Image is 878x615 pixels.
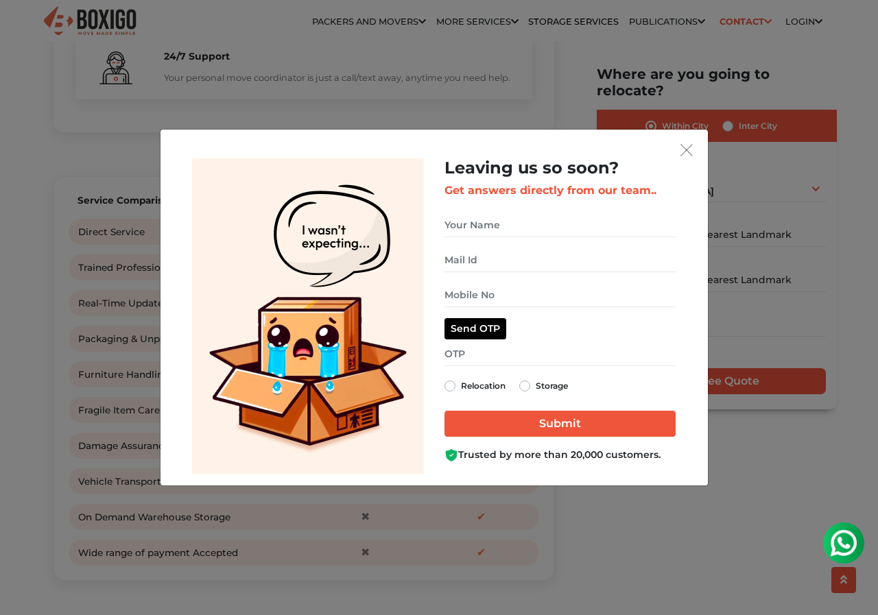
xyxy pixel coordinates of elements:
[192,158,424,474] img: Lead Welcome Image
[536,378,568,394] label: Storage
[461,378,506,394] label: Relocation
[444,213,676,237] input: Your Name
[444,283,676,307] input: Mobile No
[444,184,676,197] h3: Get answers directly from our team..
[444,248,676,272] input: Mail Id
[444,158,676,178] h2: Leaving us so soon?
[444,448,458,462] img: Boxigo Customer Shield
[444,342,676,366] input: OTP
[680,144,693,156] img: exit
[14,14,41,41] img: whatsapp-icon.svg
[444,411,676,437] input: Submit
[444,448,676,462] div: Trusted by more than 20,000 customers.
[444,318,506,339] button: Send OTP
